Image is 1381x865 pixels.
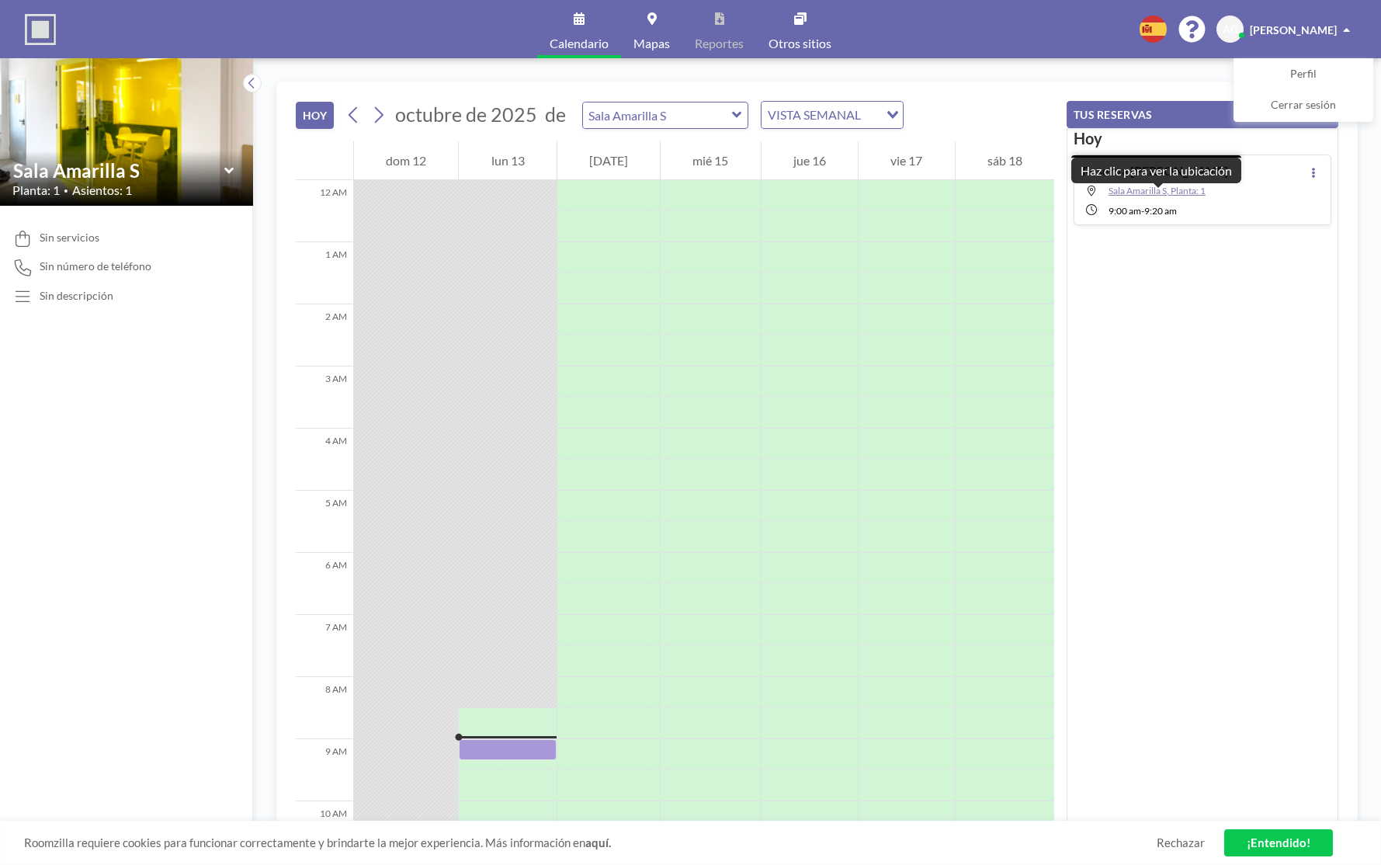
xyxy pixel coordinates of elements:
[1250,23,1337,36] span: [PERSON_NAME]
[1109,205,1141,217] span: 9:00 AM
[1223,23,1238,36] span: AG
[1109,185,1206,196] span: Sala Amarilla S, Planta: 1
[1234,90,1372,121] a: Cerrar sesión
[762,102,903,128] div: Search for option
[765,105,864,125] span: VISTA SEMANAL
[64,186,68,196] span: •
[583,102,732,128] input: Sala Amarilla S
[1234,59,1372,90] a: Perfil
[72,182,132,198] span: Asientos: 1
[550,37,609,50] span: Calendario
[1074,129,1331,148] h3: Hoy
[1290,67,1317,82] span: Perfil
[459,141,556,180] div: lun 13
[296,102,334,129] button: HOY
[1144,205,1177,217] span: 9:20 AM
[296,615,353,677] div: 7 AM
[296,739,353,801] div: 9 AM
[296,801,353,863] div: 10 AM
[12,182,60,198] span: Planta: 1
[25,14,56,45] img: organization-logo
[296,180,353,242] div: 12 AM
[24,835,1157,850] span: Roomzilla requiere cookies para funcionar correctamente y brindarte la mejor experiencia. Más inf...
[1157,835,1205,850] a: Rechazar
[695,37,744,50] span: Reportes
[296,304,353,366] div: 2 AM
[1271,98,1336,113] span: Cerrar sesión
[395,102,537,126] span: octubre de 2025
[585,835,611,849] a: aquí.
[296,366,353,429] div: 3 AM
[762,141,858,180] div: jue 16
[296,242,353,304] div: 1 AM
[296,553,353,615] div: 6 AM
[545,102,566,127] span: de
[40,289,113,303] div: Sin descripción
[1067,101,1338,128] button: TUS RESERVAS
[859,141,954,180] div: vie 17
[633,37,670,50] span: Mapas
[296,429,353,491] div: 4 AM
[13,159,224,182] input: Sala Amarilla S
[1081,163,1232,179] div: Haz clic para ver la ubicación
[661,141,760,180] div: mié 15
[866,105,877,125] input: Search for option
[956,141,1054,180] div: sáb 18
[1141,205,1144,217] span: -
[1224,829,1333,856] a: ¡Entendido!
[40,259,151,273] span: Sin número de teléfono
[296,677,353,739] div: 8 AM
[354,141,458,180] div: dom 12
[769,37,831,50] span: Otros sitios
[557,141,660,180] div: [DATE]
[40,231,99,245] span: Sin servicios
[296,491,353,553] div: 5 AM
